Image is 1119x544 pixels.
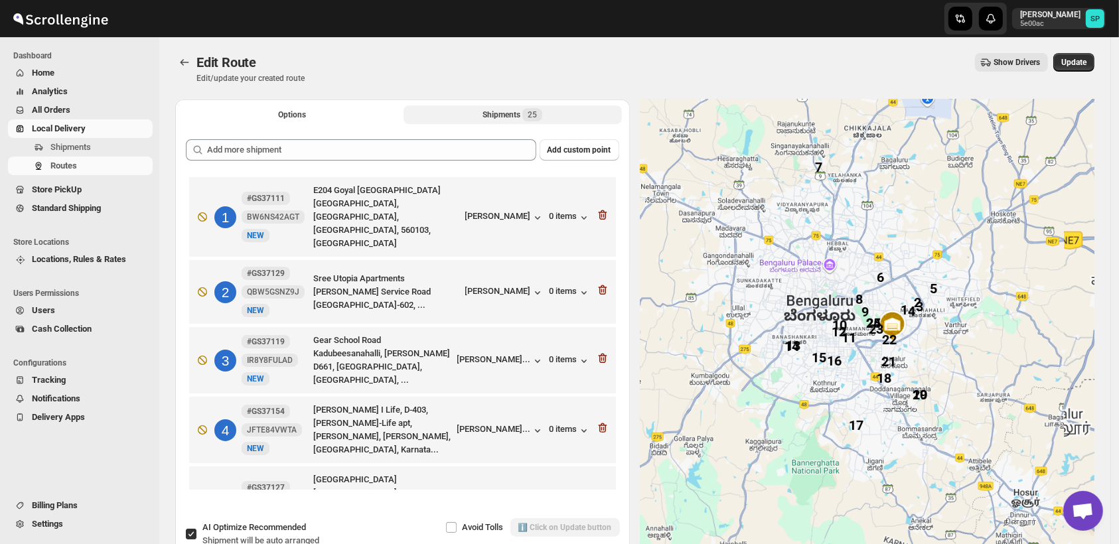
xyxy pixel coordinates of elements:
img: ScrollEngine [11,2,110,35]
div: E204 Goyal [GEOGRAPHIC_DATA] [GEOGRAPHIC_DATA], [GEOGRAPHIC_DATA], [GEOGRAPHIC_DATA], 560103, [GE... [313,184,460,250]
b: #GS37129 [247,269,285,278]
button: Settings [8,515,153,533]
span: BW6NS42AGT [247,212,299,222]
b: #GS37154 [247,407,285,416]
span: Options [278,109,306,120]
span: Routes [50,161,77,170]
div: 8 [846,298,872,324]
span: Show Drivers [994,57,1040,68]
span: Sulakshana Pundle [1086,9,1104,28]
span: QBW5GSNZ9J [247,287,299,297]
span: JFTE84VWTA [247,425,297,435]
button: Notifications [8,389,153,408]
div: 14 [779,346,805,372]
div: 2 [904,301,931,327]
div: Shipments [483,108,542,121]
div: 2 [214,281,236,303]
div: Gear School Road Kadubeesanahalli, [PERSON_NAME] D661, [GEOGRAPHIC_DATA], [GEOGRAPHIC_DATA], ... [313,334,452,387]
button: Shipments [8,138,153,157]
div: 25 [860,323,887,350]
button: All Orders [8,101,153,119]
button: Routes [8,157,153,175]
button: Tracking [8,371,153,389]
div: 1 [891,308,917,334]
button: [PERSON_NAME] [465,211,544,224]
span: Users Permissions [13,288,153,299]
span: NEW [247,444,264,453]
button: 0 items [550,424,591,437]
div: 11 [836,337,862,364]
button: 0 items [550,286,591,299]
input: Add more shipment [207,139,536,161]
div: 0 items [550,354,591,368]
div: [PERSON_NAME]... [457,424,531,434]
div: 21 [875,362,902,388]
span: 25 [528,109,537,120]
div: 18 [871,377,897,404]
span: Tracking [32,375,66,385]
span: IR8Y8FULAD [247,355,293,366]
div: 23 [863,329,889,356]
span: Update [1061,57,1086,68]
div: 12 [826,331,852,358]
span: Notifications [32,393,80,403]
span: Store Locations [13,237,153,247]
button: Selected Shipments [404,105,621,124]
div: 16 [821,360,848,387]
button: Analytics [8,82,153,101]
span: NEW [247,231,264,240]
p: Edit/update your created route [196,73,305,84]
span: Home [32,68,54,78]
span: NEW [247,306,264,315]
div: 4 [214,419,236,441]
button: Billing Plans [8,496,153,515]
span: Edit Route [196,54,256,70]
span: Billing Plans [32,500,78,510]
b: #GS37111 [247,194,285,203]
b: #GS37119 [247,337,285,346]
button: All Route Options [183,105,401,124]
div: 10 [826,324,853,351]
div: [PERSON_NAME] I Life, D-403, [PERSON_NAME]-Life apt, [PERSON_NAME], [PERSON_NAME], [GEOGRAPHIC_DA... [313,403,452,456]
div: 1 [214,206,236,228]
div: 5 [920,287,946,314]
span: AI Optimize [202,522,306,532]
button: 0 items [550,211,591,224]
span: Users [32,305,55,315]
div: 6 [867,276,893,303]
span: NEW [247,374,264,383]
button: [PERSON_NAME]... [457,424,544,437]
div: 13 [780,345,806,372]
div: 17 [843,425,869,451]
span: Delivery Apps [32,412,85,422]
b: #GS37127 [247,483,285,492]
div: 7 [805,166,832,192]
button: [PERSON_NAME] [465,286,544,299]
button: Add custom point [540,139,619,161]
div: 4 [898,310,925,336]
button: Users [8,301,153,320]
span: Dashboard [13,50,153,61]
button: Home [8,64,153,82]
a: Open chat [1063,491,1103,531]
button: Cash Collection [8,320,153,338]
span: Cash Collection [32,324,92,334]
div: Sree Utopia Apartments [PERSON_NAME] Service Road [GEOGRAPHIC_DATA]-602, ... [313,272,460,312]
span: Locations, Rules & Rates [32,254,126,264]
span: All Orders [32,105,70,115]
div: 20 [907,395,933,421]
button: Locations, Rules & Rates [8,250,153,269]
div: [GEOGRAPHIC_DATA] [GEOGRAPHIC_DATA] Layout [GEOGRAPHIC_DATA], [PERSON_NAME][GEOGRAPHIC_DATA]... [313,473,460,539]
span: Analytics [32,86,68,96]
span: Avoid Tolls [463,522,504,532]
button: Update [1053,53,1094,72]
span: Shipments [50,142,91,152]
div: 15 [806,357,832,383]
button: Routes [175,53,194,72]
p: [PERSON_NAME] [1020,9,1081,20]
div: 22 [876,340,903,366]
